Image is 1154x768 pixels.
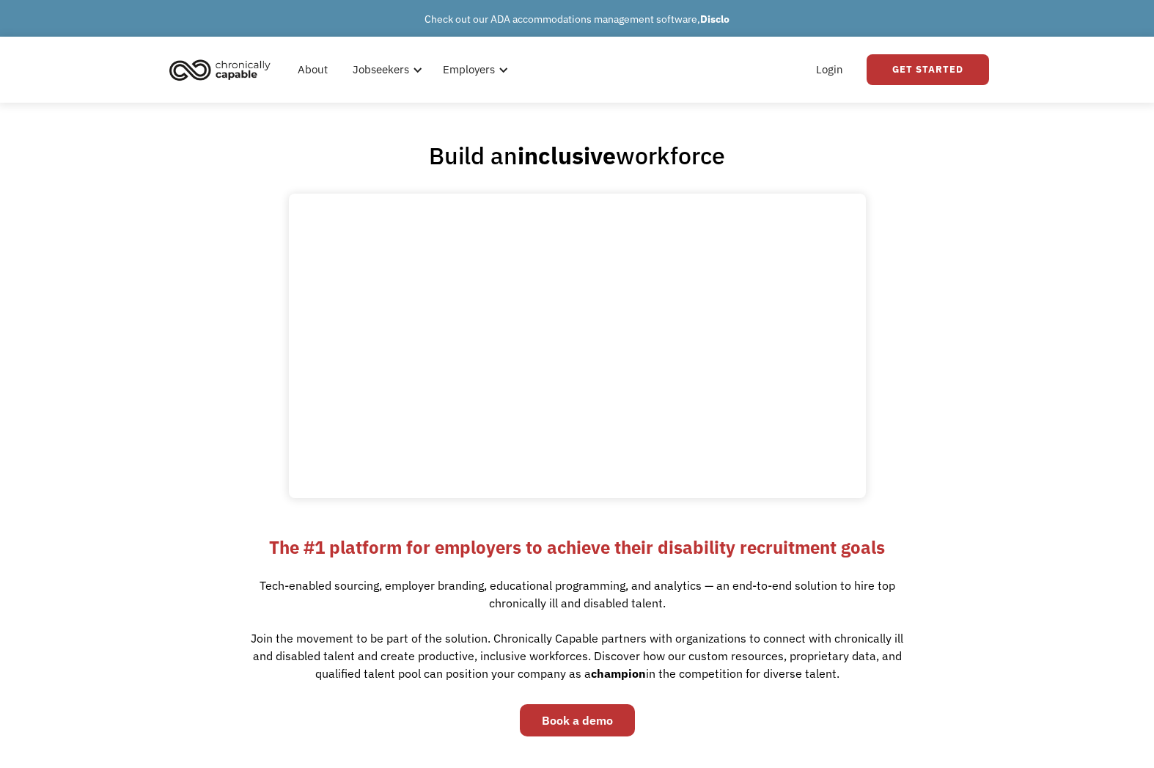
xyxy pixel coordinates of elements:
[243,573,912,697] div: Tech-enabled sourcing, employer branding, educational programming, and analytics — an end-to-end ...
[443,61,495,78] div: Employers
[867,54,989,85] a: Get Started
[591,666,646,681] strong: champion
[353,61,409,78] div: Jobseekers
[425,12,729,26] a: Check out our ADA accommodations management software,Disclo
[520,704,635,736] a: Book a demo
[344,46,427,93] div: Jobseekers
[434,46,512,93] div: Employers
[165,54,282,86] a: home
[518,140,616,171] strong: inclusive
[165,54,275,86] img: Chronically Capable logo
[269,535,885,559] strong: The #1 platform for employers to achieve their disability recruitment goals
[700,12,729,26] strong: Disclo
[807,46,852,93] a: Login
[429,141,725,170] h1: Build an workforce
[289,46,337,93] a: About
